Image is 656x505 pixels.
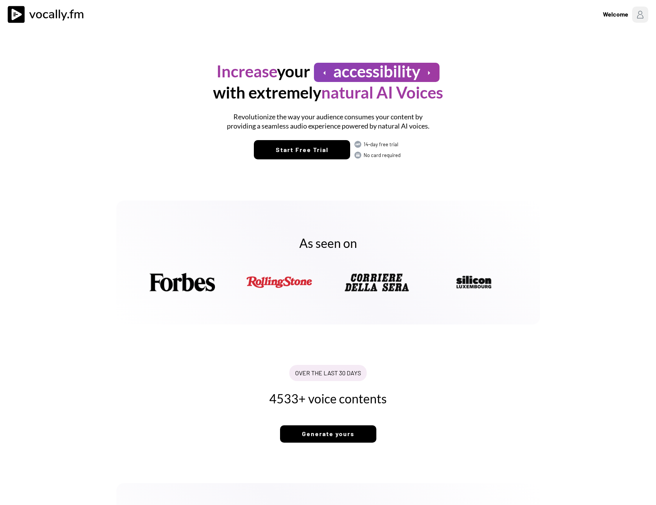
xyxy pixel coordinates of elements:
img: FREE.svg [354,140,362,148]
img: rolling.png [247,269,312,296]
button: Generate yours [280,425,376,443]
div: 14-day free trial [364,141,402,148]
h1: your [216,61,310,82]
h2: 4533+ voice contents [174,391,482,407]
div: Welcome [603,10,628,19]
div: OVER THE LAST 30 DAYS [295,369,361,377]
button: arrow_left [320,68,329,78]
img: silicon_logo_MINIMUMsize_web.png [441,269,507,296]
h1: Revolutionize the way your audience consumes your content by providing a seamless audio experienc... [222,112,434,130]
h1: with extremely [213,82,443,103]
h2: As seen on [141,235,515,251]
font: natural AI Voices [321,83,443,102]
h1: accessibility [333,61,420,82]
img: Corriere-della-Sera-LOGO-FAT-2.webp [344,269,409,296]
button: Start Free Trial [254,140,350,159]
div: No card required [364,152,402,159]
img: Forbes.png [149,269,215,296]
img: CARD.svg [354,151,362,159]
img: vocally%20logo.svg [8,6,89,23]
button: arrow_right [424,68,434,78]
font: Increase [216,62,277,81]
img: Profile%20Placeholder.png [632,7,648,23]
